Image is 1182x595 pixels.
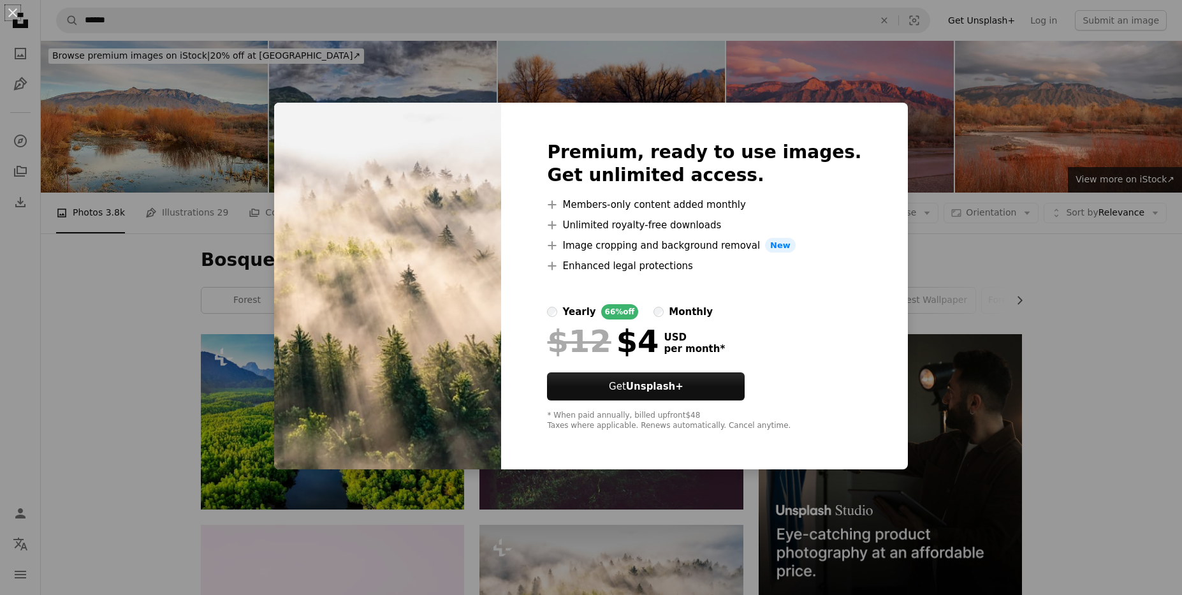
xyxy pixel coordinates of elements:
span: USD [664,332,725,343]
img: premium_photo-1669613233557-1676c121fe73 [274,103,501,470]
input: yearly66%off [547,307,557,317]
li: Unlimited royalty-free downloads [547,217,861,233]
li: Enhanced legal protections [547,258,861,274]
li: Image cropping and background removal [547,238,861,253]
input: monthly [653,307,664,317]
div: monthly [669,304,713,320]
button: GetUnsplash+ [547,372,745,400]
div: yearly [562,304,595,320]
h2: Premium, ready to use images. Get unlimited access. [547,141,861,187]
div: 66% off [601,304,639,320]
span: $12 [547,325,611,358]
li: Members-only content added monthly [547,197,861,212]
div: * When paid annually, billed upfront $48 Taxes where applicable. Renews automatically. Cancel any... [547,411,861,431]
span: New [765,238,796,253]
div: $4 [547,325,659,358]
strong: Unsplash+ [626,381,683,392]
span: per month * [664,343,725,355]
